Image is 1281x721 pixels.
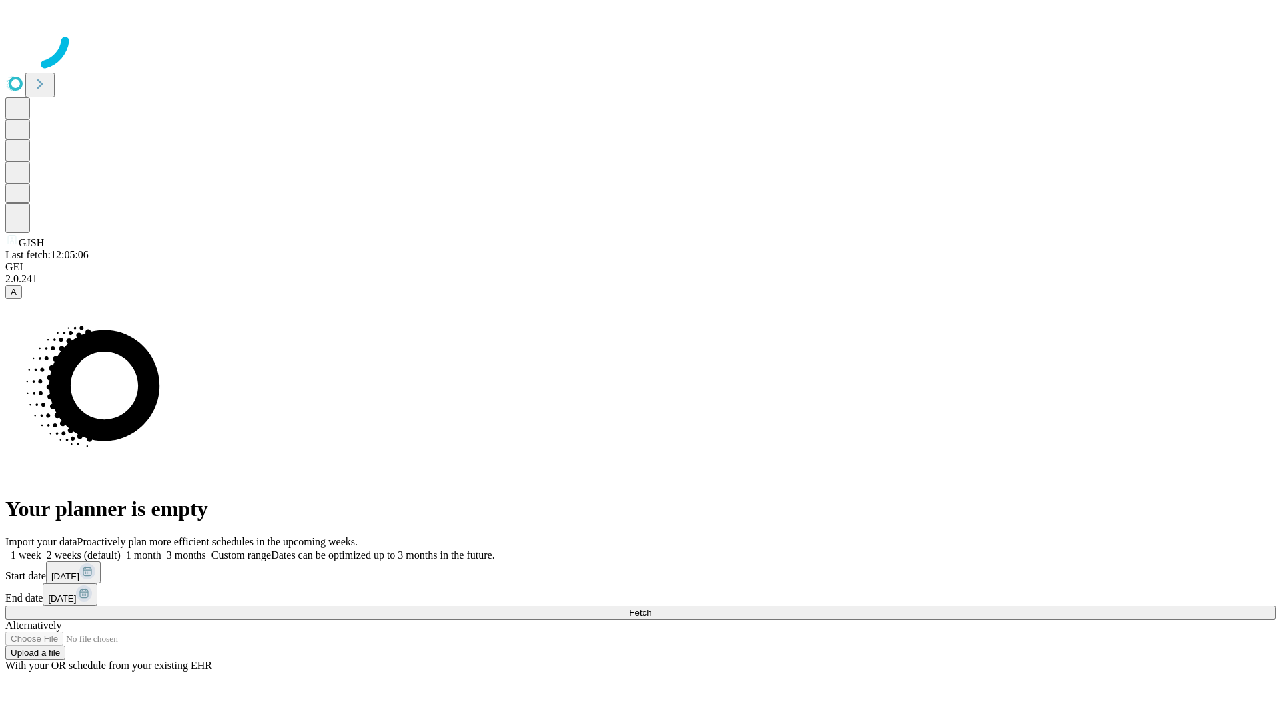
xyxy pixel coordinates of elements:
[167,549,206,561] span: 3 months
[5,620,61,631] span: Alternatively
[46,561,101,583] button: [DATE]
[211,549,271,561] span: Custom range
[47,549,121,561] span: 2 weeks (default)
[5,606,1276,620] button: Fetch
[126,549,161,561] span: 1 month
[5,273,1276,285] div: 2.0.241
[5,249,89,260] span: Last fetch: 12:05:06
[48,593,76,604] span: [DATE]
[271,549,494,561] span: Dates can be optimized up to 3 months in the future.
[5,285,22,299] button: A
[5,536,77,547] span: Import your data
[77,536,358,547] span: Proactively plan more efficient schedules in the upcoming weeks.
[5,660,212,671] span: With your OR schedule from your existing EHR
[5,261,1276,273] div: GEI
[19,237,44,248] span: GJSH
[5,561,1276,583] div: Start date
[11,549,41,561] span: 1 week
[11,287,17,297] span: A
[5,646,65,660] button: Upload a file
[43,583,97,606] button: [DATE]
[51,571,79,581] span: [DATE]
[629,608,651,618] span: Fetch
[5,497,1276,521] h1: Your planner is empty
[5,583,1276,606] div: End date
